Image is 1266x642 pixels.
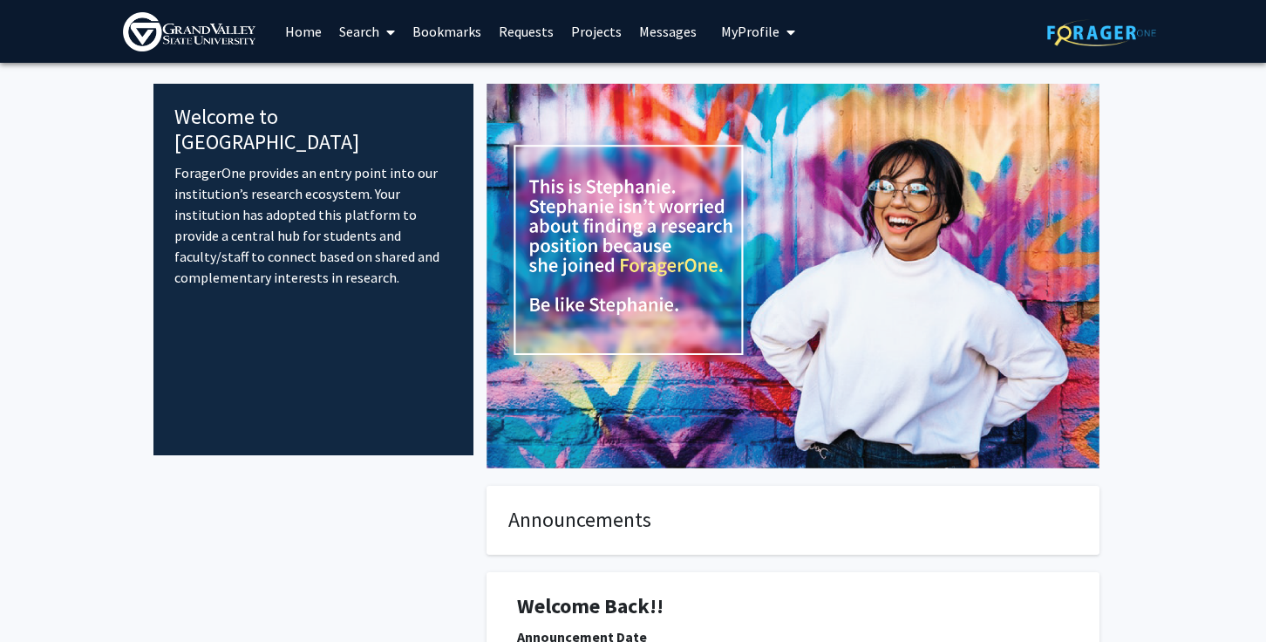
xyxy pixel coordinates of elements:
[630,1,705,62] a: Messages
[174,105,453,155] h4: Welcome to [GEOGRAPHIC_DATA]
[508,508,1078,533] h4: Announcements
[123,12,255,51] img: Grand Valley State University Logo
[517,594,1069,619] h1: Welcome Back!!
[330,1,404,62] a: Search
[276,1,330,62] a: Home
[562,1,630,62] a: Projects
[490,1,562,62] a: Requests
[404,1,490,62] a: Bookmarks
[1047,19,1156,46] img: ForagerOne Logo
[174,162,453,288] p: ForagerOne provides an entry point into our institution’s research ecosystem. Your institution ha...
[487,84,1099,468] img: Cover Image
[721,23,779,40] span: My Profile
[13,563,74,629] iframe: Chat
